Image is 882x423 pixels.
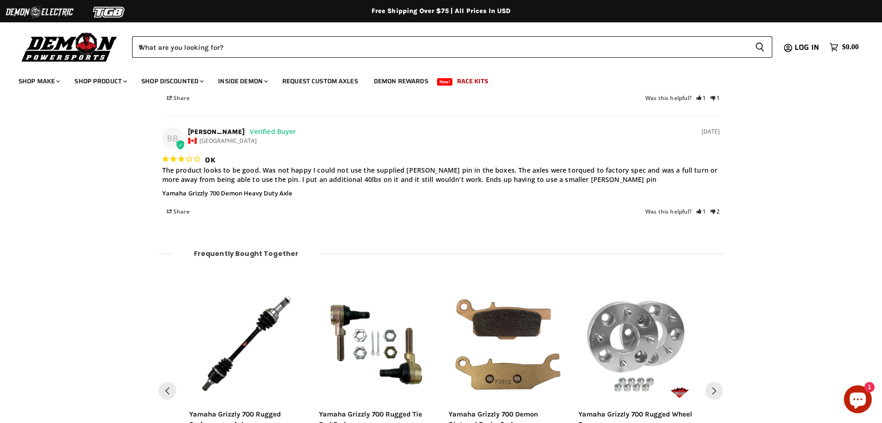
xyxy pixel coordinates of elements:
[199,137,257,145] span: [GEOGRAPHIC_DATA]
[162,93,194,103] span: Share
[645,95,720,101] div: Was this helpful?
[795,41,819,53] span: Log in
[790,43,825,52] a: Log in
[211,72,273,91] a: Inside Demon
[205,154,215,166] h3: Ok
[134,72,209,91] a: Shop Discounted
[705,382,723,400] button: Next
[162,166,720,184] p: The product looks to be good. Was not happy I could not use the supplied [PERSON_NAME] pin in the...
[162,128,183,149] div: BB
[67,72,133,91] a: Shop Product
[696,95,706,101] i: 1
[188,128,245,136] strong: [PERSON_NAME]
[748,36,772,58] button: Search
[12,72,66,91] a: Shop Make
[702,128,720,136] div: [DATE]
[74,3,144,21] img: TGB Logo 2
[367,72,435,91] a: Demon Rewards
[710,208,720,215] i: 2
[645,208,720,215] div: Was this helpful?
[437,78,453,86] span: New!
[449,287,564,402] a: Yamaha Grizzly 700 Demon Sintered Brake PadsYamaha Grizzly 700 Demon Sintered Brake PadsSelect op...
[19,30,120,63] img: Demon Powersports
[450,72,495,91] a: Race Kits
[696,94,706,102] a: Rate review as helpful
[825,40,863,54] a: $0.00
[578,287,693,402] a: Yamaha Grizzly 700 Rugged Wheel SpacerYamaha Grizzly 700 Rugged Wheel SpacerSelect options
[319,287,434,402] a: Yamaha Grizzly 700 Rugged Tie Rod EndAdd to cart
[132,36,772,58] form: Product
[162,189,292,197] a: Yamaha Grizzly 700 Demon Heavy Duty Axle
[159,382,176,400] button: Pervious
[841,385,875,416] inbox-online-store-chat: Shopify online store chat
[710,94,720,102] a: Rate review as not helpful
[162,207,194,216] span: Share
[188,138,197,144] img: Canada
[710,208,720,215] a: Rate review as not helpful
[69,7,813,15] div: Free Shipping Over $75 | All Prices In USD
[12,68,856,91] ul: Main menu
[189,287,304,402] a: Yamaha Grizzly 700 Rugged Performance AxleYamaha Grizzly 700 Rugged Performance AxleSelect options
[5,3,74,21] img: Demon Electric Logo 2
[132,36,748,58] input: When autocomplete results are available use up and down arrows to review and enter to select
[710,95,720,101] i: 1
[275,72,365,91] a: Request Custom Axles
[319,287,434,402] img: Yamaha Grizzly 700 Rugged Tie Rod End
[696,208,706,215] a: Rate review as helpful
[696,208,706,215] i: 1
[172,250,321,257] span: Frequently bought together
[842,43,859,52] span: $0.00
[161,154,201,164] span: 3-Star Rating Review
